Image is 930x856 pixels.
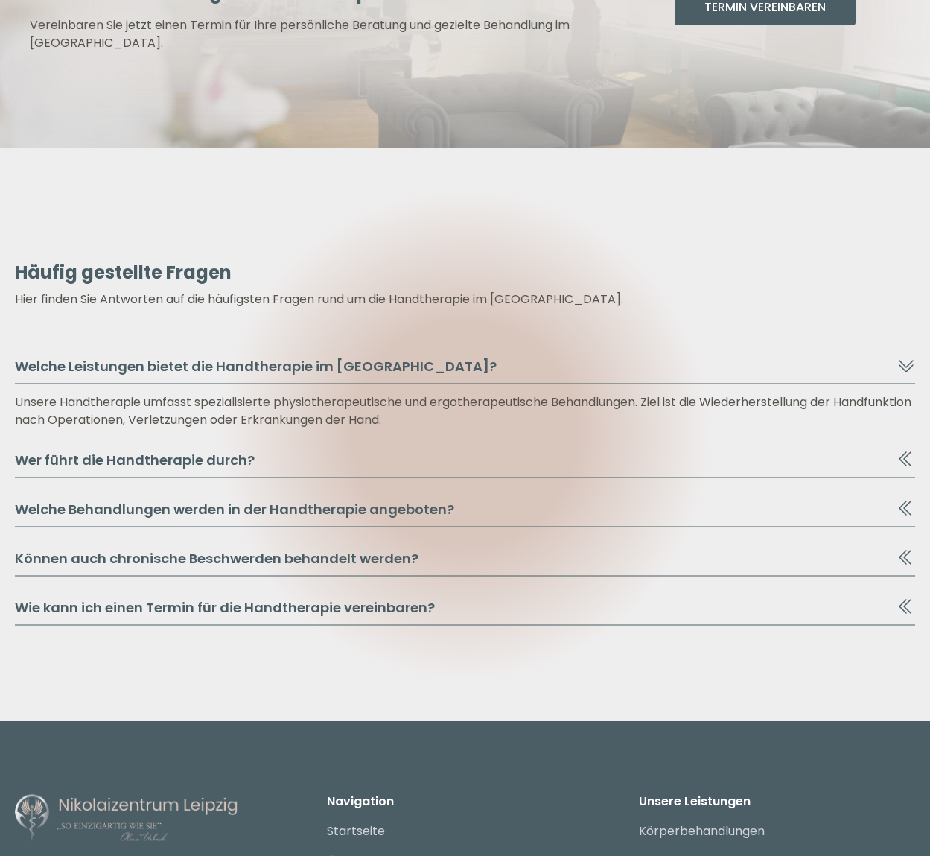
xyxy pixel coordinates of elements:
[15,793,238,843] img: Nikolaizentrum Leipzig - Logo
[30,16,600,52] p: Vereinbaren Sie jetzt einen Termin für Ihre persönliche Beratung und gezielte Behandlung im [GEOG...
[15,597,915,626] button: Wie kann ich einen Termin für die Handtherapie vereinbaren?
[327,822,385,840] a: Startseite
[15,261,915,285] h6: Häufig gestellte Fragen
[15,499,915,527] button: Welche Behandlungen werden in der Handtherapie angeboten?
[15,356,915,384] button: Welche Leistungen bietet die Handtherapie im [GEOGRAPHIC_DATA]?
[15,548,915,577] button: Können auch chronische Beschwerden behandelt werden?
[639,822,765,840] a: Körperbehandlungen
[15,393,915,429] div: Unsere Handtherapie umfasst spezialisierte physiotherapeutische und ergotherapeutische Behandlung...
[639,793,915,811] p: Unsere Leistungen
[327,793,603,811] p: Navigation
[15,450,915,478] button: Wer führt die Handtherapie durch?
[15,291,915,308] p: Hier finden Sie Antworten auf die häufigsten Fragen rund um die Handtherapie im [GEOGRAPHIC_DATA].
